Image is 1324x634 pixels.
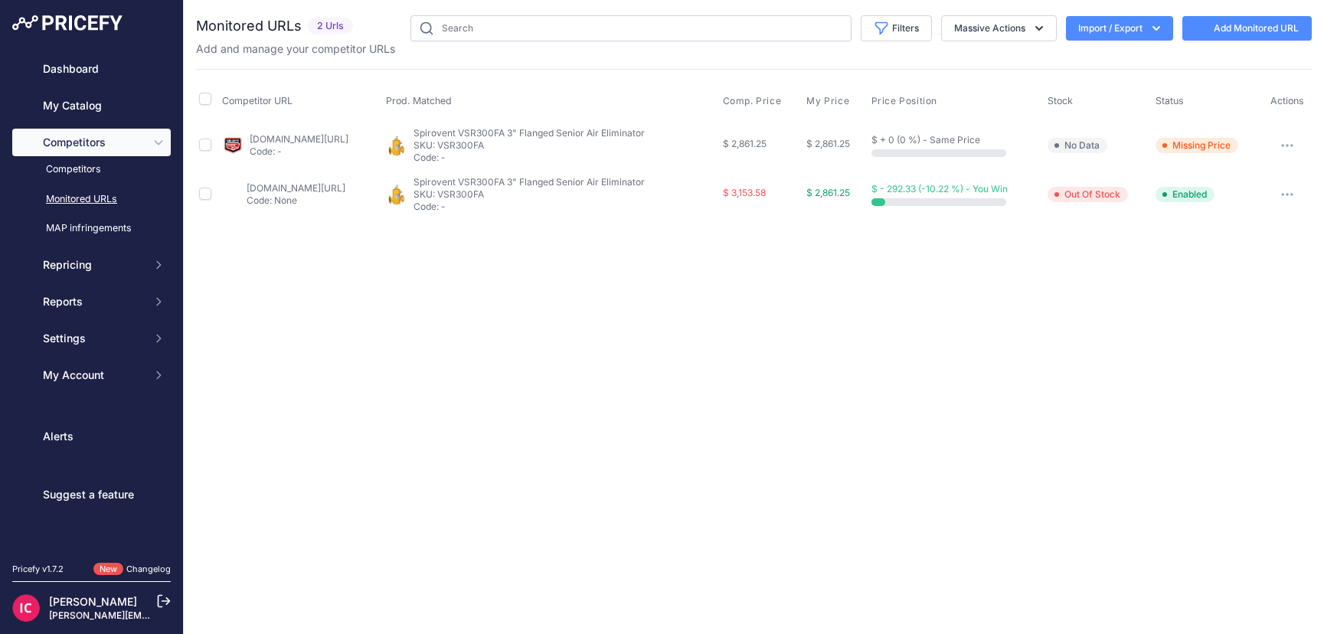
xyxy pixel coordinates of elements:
[12,481,171,508] a: Suggest a feature
[12,423,171,450] a: Alerts
[414,127,645,139] span: Spirovent VSR300FA 3" Flanged Senior Air Eliminator
[414,152,659,164] p: Code: -
[12,129,171,156] button: Competitors
[12,563,64,576] div: Pricefy v1.7.2
[126,564,171,574] a: Changelog
[723,95,782,107] span: Comp. Price
[806,187,850,198] span: $ 2,861.25
[196,15,302,37] h2: Monitored URLs
[414,188,659,201] p: SKU: VSR300FA
[12,156,171,183] a: Competitors
[1182,16,1312,41] a: Add Monitored URL
[308,18,353,35] span: 2 Urls
[12,92,171,119] a: My Catalog
[1048,187,1128,202] span: Out Of Stock
[723,187,766,198] span: $ 3,153.58
[247,194,345,207] p: Code: None
[723,138,767,149] span: $ 2,861.25
[250,145,348,158] p: Code: -
[247,182,345,194] a: [DOMAIN_NAME][URL]
[49,609,285,621] a: [PERSON_NAME][EMAIL_ADDRESS][DOMAIN_NAME]
[414,176,645,188] span: Spirovent VSR300FA 3" Flanged Senior Air Eliminator
[723,95,785,107] button: Comp. Price
[12,361,171,389] button: My Account
[871,95,937,107] span: Price Position
[1066,16,1173,41] button: Import / Export
[12,288,171,315] button: Reports
[196,41,395,57] p: Add and manage your competitor URLs
[12,15,123,31] img: Pricefy Logo
[871,183,1008,194] span: $ - 292.33 (-10.22 %) - You Win
[414,139,659,152] p: SKU: VSR300FA
[386,95,452,106] span: Prod. Matched
[410,15,852,41] input: Search
[414,201,659,213] p: Code: -
[941,15,1057,41] button: Massive Actions
[806,138,850,149] span: $ 2,861.25
[43,331,143,346] span: Settings
[43,368,143,383] span: My Account
[12,186,171,213] a: Monitored URLs
[222,95,293,106] span: Competitor URL
[12,215,171,242] a: MAP infringements
[12,251,171,279] button: Repricing
[43,294,143,309] span: Reports
[871,95,940,107] button: Price Position
[12,55,171,83] a: Dashboard
[1048,95,1073,106] span: Stock
[861,15,932,41] button: Filters
[93,563,123,576] span: New
[806,95,852,107] button: My Price
[49,595,137,608] a: [PERSON_NAME]
[806,95,849,107] span: My Price
[12,55,171,544] nav: Sidebar
[250,133,348,145] a: [DOMAIN_NAME][URL]
[1270,95,1304,106] span: Actions
[12,325,171,352] button: Settings
[43,135,143,150] span: Competitors
[43,257,143,273] span: Repricing
[1156,138,1238,153] span: Missing Price
[1156,95,1184,106] span: Status
[871,134,980,145] span: $ + 0 (0 %) - Same Price
[1156,187,1214,202] span: Enabled
[1048,138,1107,153] span: No Data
